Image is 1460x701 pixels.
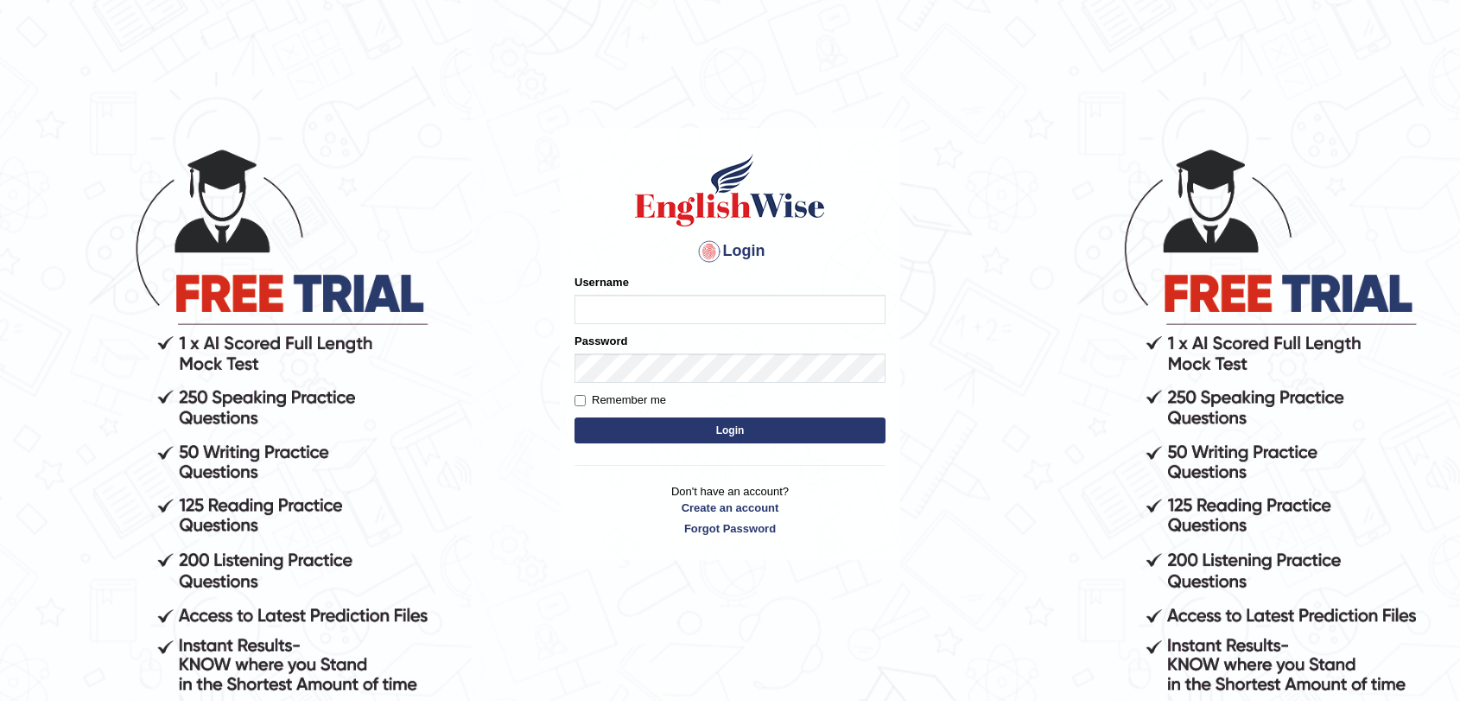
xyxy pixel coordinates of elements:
[574,483,886,537] p: Don't have an account?
[574,417,886,443] button: Login
[574,395,586,406] input: Remember me
[632,151,828,229] img: Logo of English Wise sign in for intelligent practice with AI
[574,392,666,409] label: Remember me
[574,274,629,290] label: Username
[574,520,886,537] a: Forgot Password
[574,500,886,516] a: Create an account
[574,333,627,349] label: Password
[574,238,886,265] h4: Login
